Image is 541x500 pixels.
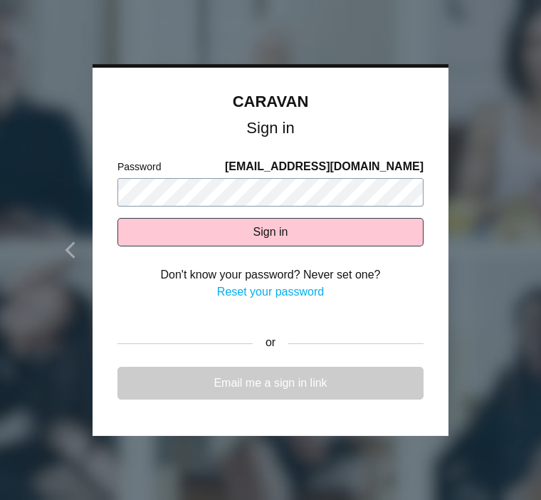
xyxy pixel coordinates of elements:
a: Email me a sign in link [117,367,424,400]
h1: Sign in [117,122,424,135]
div: Don't know your password? Never set one? [117,266,424,283]
a: CARAVAN [233,93,309,110]
label: Password [117,160,161,175]
span: [EMAIL_ADDRESS][DOMAIN_NAME] [225,158,424,175]
button: Sign in [117,218,424,246]
a: Reset your password [217,286,324,298]
div: or [253,325,288,361]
